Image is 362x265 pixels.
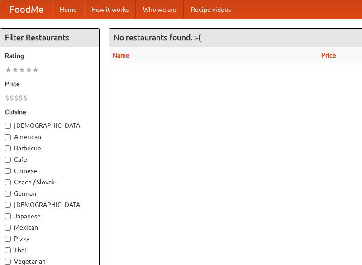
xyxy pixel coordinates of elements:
label: Czech / Slovak [5,178,95,187]
input: Thai [5,247,11,253]
li: ★ [19,65,25,75]
a: Price [321,52,336,59]
label: Japanese [5,212,95,221]
ng-pluralize: No restaurants found. :-( [114,33,201,42]
input: Vegetarian [5,259,11,265]
a: How it works [84,0,136,19]
label: German [5,189,95,198]
input: Barbecue [5,145,11,151]
li: ★ [25,65,32,75]
input: Mexican [5,225,11,231]
label: [DEMOGRAPHIC_DATA] [5,200,95,209]
input: Chinese [5,168,11,174]
h5: Cuisine [5,107,95,116]
li: $ [10,93,14,103]
li: ★ [12,65,19,75]
input: German [5,191,11,197]
label: Mexican [5,223,95,232]
label: Pizza [5,234,95,243]
li: $ [19,93,23,103]
input: [DEMOGRAPHIC_DATA] [5,202,11,208]
input: American [5,134,11,140]
a: Name [113,52,129,59]
li: ★ [5,65,12,75]
a: Who we are [136,0,184,19]
label: Barbecue [5,144,95,153]
li: $ [14,93,19,103]
li: $ [23,93,28,103]
input: [DEMOGRAPHIC_DATA] [5,123,11,129]
a: FoodMe [0,0,52,19]
li: ★ [32,65,39,75]
h5: Rating [5,51,95,60]
label: Chinese [5,166,95,175]
input: Czech / Slovak [5,179,11,185]
a: Home [52,0,84,19]
label: American [5,132,95,141]
h5: Price [5,79,95,88]
li: $ [5,93,10,103]
label: [DEMOGRAPHIC_DATA] [5,121,95,130]
input: Pizza [5,236,11,242]
input: Cafe [5,157,11,163]
input: Japanese [5,213,11,219]
a: Recipe videos [184,0,238,19]
label: Thai [5,246,95,255]
h4: Filter Restaurants [0,29,99,47]
label: Cafe [5,155,95,164]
